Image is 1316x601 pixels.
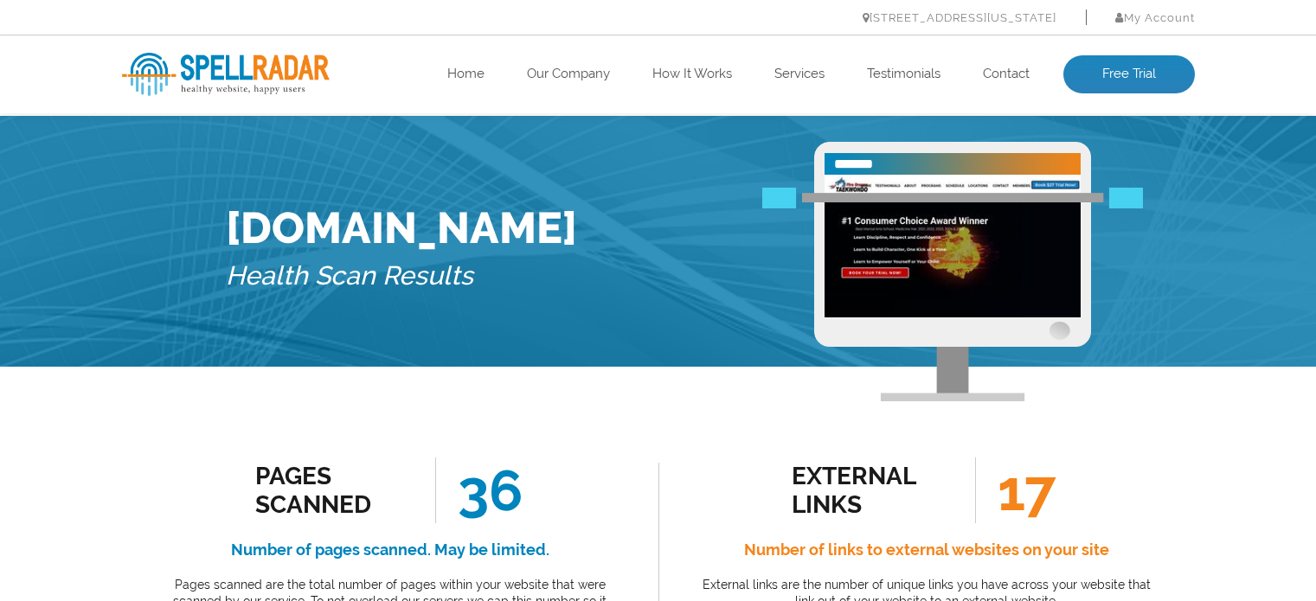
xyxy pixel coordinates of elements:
[161,536,619,564] h4: Number of pages scanned. May be limited.
[792,462,948,519] div: external links
[814,142,1091,401] img: Free Webiste Analysis
[255,462,412,519] div: Pages Scanned
[825,175,1081,317] img: Free Website Analysis
[226,202,577,253] h1: [DOMAIN_NAME]
[226,253,577,299] h5: Health Scan Results
[435,457,523,523] span: 36
[762,190,1143,211] img: Free Webiste Analysis
[697,536,1156,564] h4: Number of links to external websites on your site
[975,457,1056,523] span: 17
